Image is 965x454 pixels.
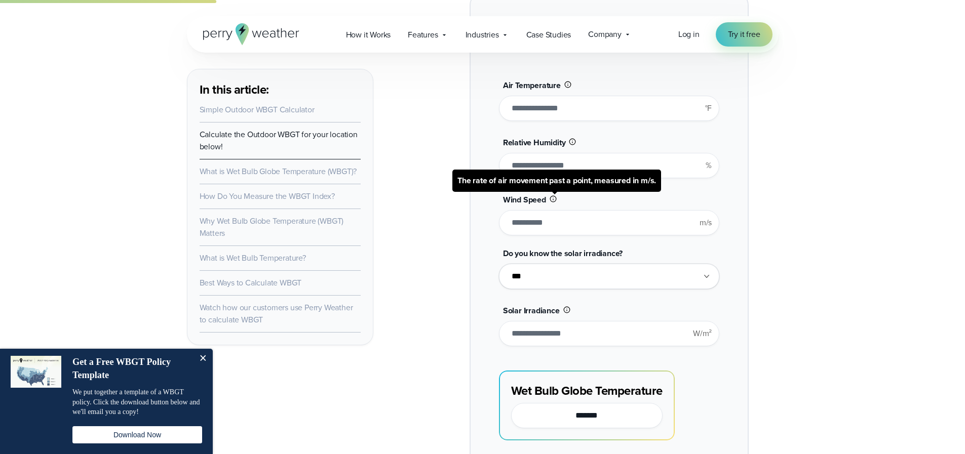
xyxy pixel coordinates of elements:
[11,356,61,388] img: dialog featured image
[200,277,302,288] a: Best Ways to Calculate WBGT
[466,29,499,41] span: Industries
[408,29,438,41] span: Features
[200,302,353,325] a: Watch how our customers use Perry Weather to calculate WBGT
[452,170,661,192] span: The rate of air movement past a point, measured in m/s.
[503,305,560,316] span: Solar Irradiance
[346,29,391,41] span: How it Works
[503,137,566,148] span: Relative Humidity
[728,28,760,40] span: Try it free
[200,252,306,264] a: What is Wet Bulb Temperature?
[72,387,202,417] p: We put together a template of a WBGT policy. Click the download button below and we'll email you ...
[503,194,546,205] span: Wind Speed
[716,22,773,47] a: Try it free
[72,356,191,382] h4: Get a Free WBGT Policy Template
[200,81,361,98] h3: In this article:
[503,79,561,91] span: Air Temperature
[337,24,400,45] a: How it Works
[678,28,700,40] a: Log in
[518,24,580,45] a: Case Studies
[200,190,335,202] a: How Do You Measure the WBGT Index?
[526,29,571,41] span: Case Studies
[200,129,358,152] a: Calculate the Outdoor WBGT for your location below!
[678,28,700,40] span: Log in
[503,247,623,259] span: Do you know the solar irradiance?
[200,104,315,115] a: Simple Outdoor WBGT Calculator
[192,349,213,369] button: Close
[200,166,357,177] a: What is Wet Bulb Globe Temperature (WBGT)?
[72,426,202,443] button: Download Now
[588,28,622,40] span: Company
[200,215,344,239] a: Why Wet Bulb Globe Temperature (WBGT) Matters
